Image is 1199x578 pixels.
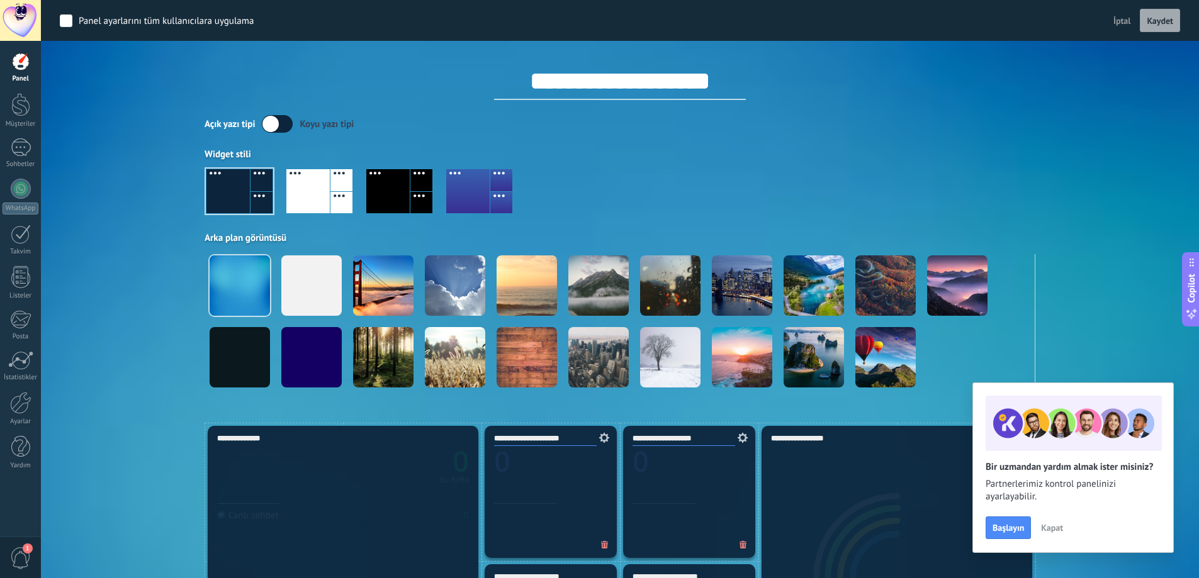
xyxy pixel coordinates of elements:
[986,516,1031,539] button: Başlayın
[205,148,1035,160] div: Widget stili
[3,160,39,169] div: Sohbetler
[1108,11,1136,30] button: İptal
[3,75,39,83] div: Panel
[1185,274,1198,303] span: Copilot
[986,461,1161,473] h2: Bir uzmandan yardım almak ister misiniz?
[1035,518,1069,537] button: Kapat
[3,292,39,300] div: Listeler
[986,478,1161,503] span: Partnerlerimiz kontrol panelinizi ayarlayabilir.
[3,374,39,382] div: İstatistikler
[3,248,39,256] div: Takvim
[3,120,39,128] div: Müşteriler
[3,462,39,470] div: Yardım
[3,418,39,426] div: Ayarlar
[1041,523,1063,532] span: Kapat
[300,118,354,130] div: Koyu yazı tipi
[1147,16,1173,25] span: Kaydet
[205,232,1035,244] div: Arka plan görüntüsü
[205,118,255,130] div: Açık yazı tipi
[1140,9,1180,33] button: Kaydet
[3,203,38,214] div: WhatsApp
[79,15,254,28] div: Panel ayarlarını tüm kullanıcılara uygulama
[23,543,33,553] span: 1
[3,333,39,341] div: Posta
[1113,15,1131,26] span: İptal
[993,523,1024,532] span: Başlayın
